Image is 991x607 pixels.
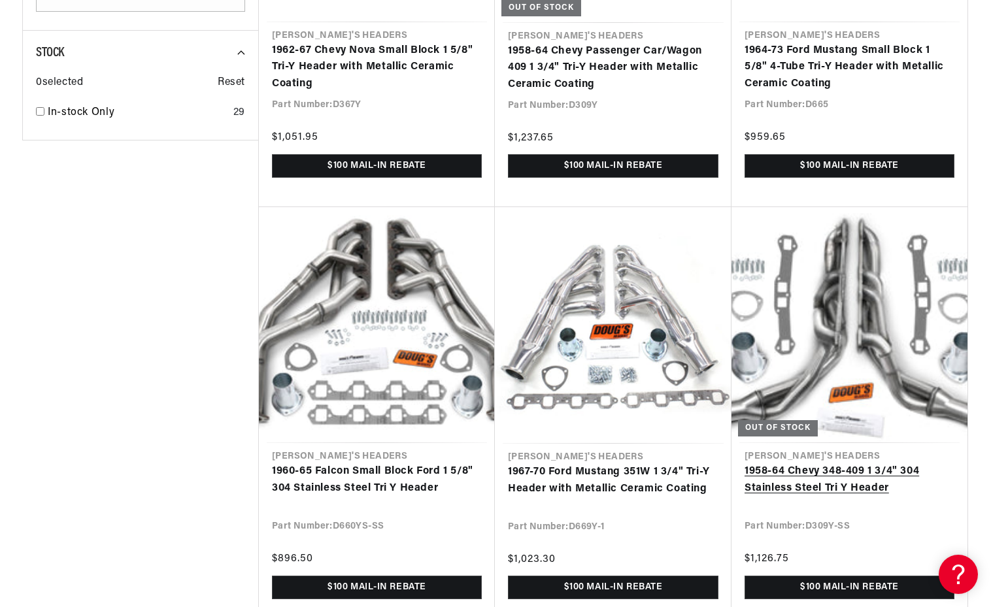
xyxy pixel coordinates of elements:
[48,105,228,122] a: In-stock Only
[508,464,718,497] a: 1967-70 Ford Mustang 351W 1 3/4" Tri-Y Header with Metallic Ceramic Coating
[508,43,718,93] a: 1958-64 Chevy Passenger Car/Wagon 409 1 3/4" Tri-Y Header with Metallic Ceramic Coating
[745,42,954,93] a: 1964-73 Ford Mustang Small Block 1 5/8" 4-Tube Tri-Y Header with Metallic Ceramic Coating
[272,463,482,497] a: 1960-65 Falcon Small Block Ford 1 5/8" 304 Stainless Steel Tri Y Header
[272,42,482,93] a: 1962-67 Chevy Nova Small Block 1 5/8" Tri-Y Header with Metallic Ceramic Coating
[745,463,954,497] a: 1958-64 Chevy 348-409 1 3/4" 304 Stainless Steel Tri Y Header
[36,46,64,59] span: Stock
[233,105,245,122] div: 29
[36,74,83,91] span: 0 selected
[218,74,245,91] span: Reset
